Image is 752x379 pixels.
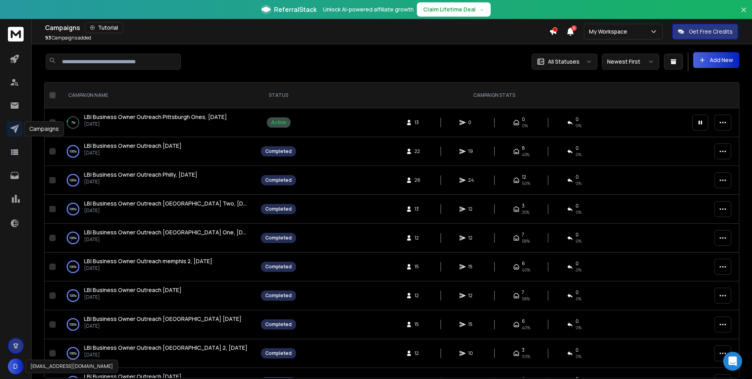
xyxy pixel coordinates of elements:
span: LBI Business Owner Outreach [GEOGRAPHIC_DATA] [DATE] [84,315,242,322]
span: LBI Business Owner Outreach Philly, [DATE] [84,171,197,178]
a: LBI Business Owner Outreach memphis 2, [DATE] [84,257,212,265]
span: 7 [522,232,524,238]
span: LBI Business Owner Outreach Pittsburgh Ones, [DATE] [84,113,227,121]
p: [DATE] [84,121,227,127]
td: 100%LBI Business Owner Outreach [GEOGRAPHIC_DATA] One, [DATE][DATE] [59,224,256,253]
span: LBI Business Owner Outreach [GEOGRAPHIC_DATA] Two, [DATE] [84,200,256,207]
span: 0 [576,116,579,123]
span: 93 [45,34,51,41]
p: 100 % [69,321,77,328]
a: LBI Business Owner Outreach [DATE] [84,286,182,294]
span: 12 [414,235,422,241]
p: 100 % [69,349,77,357]
span: 58 % [522,238,530,244]
span: 12 [522,174,526,180]
a: LBI Business Owner Outreach [GEOGRAPHIC_DATA] Two, [DATE] [84,200,248,207]
span: LBI Business Owner Outreach [GEOGRAPHIC_DATA] One, [DATE] [84,228,255,236]
span: 0 % [576,324,581,331]
p: 100 % [69,176,77,184]
p: [DATE] [84,265,212,272]
span: 3 [522,347,525,353]
span: 7 [522,289,524,296]
span: 12 [468,206,476,212]
button: D [8,358,24,374]
p: Unlock AI-powered affiliate growth [323,6,414,13]
th: STATUS [256,83,301,108]
p: All Statuses [548,58,579,66]
p: 100 % [69,234,77,242]
span: 0 % [576,180,581,187]
span: 0 [576,260,579,267]
span: 40 % [522,267,530,273]
span: 0 [468,119,476,126]
div: Completed [265,206,292,212]
span: 8 [522,145,525,151]
div: Active [271,119,286,126]
span: 22 [414,148,422,155]
span: 15 [468,321,476,328]
button: Claim Lifetime Deal→ [417,2,491,17]
span: 0 [576,318,579,324]
div: Open Intercom Messenger [723,352,742,371]
span: 0 [576,347,579,353]
span: 0 % [576,151,581,158]
span: 0 % [576,296,581,302]
div: Completed [265,148,292,155]
p: [DATE] [84,207,248,214]
span: 40 % [522,324,530,331]
p: [DATE] [84,150,182,156]
span: 3 [522,203,525,209]
a: LBI Business Owner Outreach [GEOGRAPHIC_DATA] One, [DATE] [84,228,248,236]
span: 0 % [576,238,581,244]
td: 100%LBI Business Owner Outreach [GEOGRAPHIC_DATA] Two, [DATE][DATE] [59,195,256,224]
button: Get Free Credits [672,24,738,40]
div: Completed [265,321,292,328]
p: 100 % [69,147,77,155]
span: 25 % [522,209,529,215]
p: 100 % [69,292,77,300]
span: 0 % [576,267,581,273]
button: Add New [693,52,739,68]
span: LBI Business Owner Outreach [GEOGRAPHIC_DATA] 2, [DATE] [84,344,248,351]
span: 19 [468,148,476,155]
span: 0% [522,123,528,129]
span: 12 [468,235,476,241]
p: [DATE] [84,236,248,243]
button: Tutorial [85,22,123,33]
div: Completed [265,292,292,299]
span: → [479,6,484,13]
span: 0 [576,289,579,296]
p: [DATE] [84,323,242,329]
a: LBI Business Owner Outreach Pittsburgh Ones, [DATE] [84,113,227,121]
p: [DATE] [84,294,182,300]
span: 10 [468,350,476,356]
span: 0 [576,145,579,151]
p: [DATE] [84,179,197,185]
th: CAMPAIGN NAME [59,83,256,108]
p: Get Free Credits [689,28,733,36]
div: Completed [265,235,292,241]
span: 0 [576,232,579,238]
div: Completed [265,177,292,183]
span: 13 [414,119,422,126]
p: 100 % [69,205,77,213]
span: 12 [468,292,476,299]
span: 2 [571,25,577,31]
span: LBI Business Owner Outreach [DATE] [84,142,182,149]
span: 15 [468,264,476,270]
span: 15 [414,264,422,270]
div: [EMAIL_ADDRESS][DOMAIN_NAME] [25,360,118,373]
button: Close banner [739,5,749,24]
td: 100%LBI Business Owner Outreach [GEOGRAPHIC_DATA] 2, [DATE][DATE] [59,339,256,368]
span: 0% [576,123,581,129]
span: 0 [522,116,525,123]
span: 24 [468,177,476,183]
span: 12 [414,350,422,356]
p: My Workspace [589,28,630,36]
p: 7 % [71,119,75,126]
span: 0 % [576,209,581,215]
div: Campaigns [24,121,64,136]
span: 15 [414,321,422,328]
